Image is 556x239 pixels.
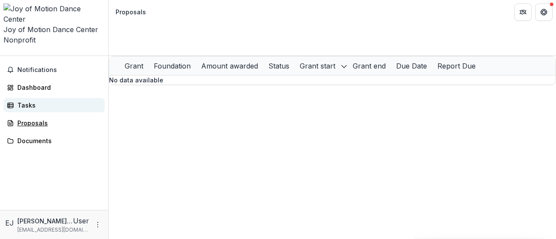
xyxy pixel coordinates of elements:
[432,61,481,71] div: Report Due
[347,56,391,75] div: Grant end
[432,56,481,75] div: Report Due
[3,24,105,35] div: Joy of Motion Dance Center
[149,61,196,71] div: Foundation
[341,63,347,70] svg: sorted descending
[93,219,103,230] button: More
[149,56,196,75] div: Foundation
[391,56,432,75] div: Due Date
[3,134,105,148] a: Documents
[112,6,149,18] nav: breadcrumb
[3,3,105,24] img: Joy of Motion Dance Center
[17,83,98,92] div: Dashboard
[347,61,391,71] div: Grant end
[196,61,263,71] div: Amount awarded
[535,3,553,21] button: Get Help
[3,63,105,77] button: Notifications
[3,36,36,44] span: Nonprofit
[17,101,98,110] div: Tasks
[17,136,98,145] div: Documents
[3,116,105,130] a: Proposals
[17,226,89,234] p: [EMAIL_ADDRESS][DOMAIN_NAME]
[119,56,149,75] div: Grant
[17,216,73,226] p: [PERSON_NAME] [PERSON_NAME]
[263,56,295,75] div: Status
[295,61,341,71] div: Grant start
[116,7,146,16] div: Proposals
[17,66,101,74] span: Notifications
[17,118,98,128] div: Proposals
[5,218,14,228] div: Ebony Vines Jackson
[391,61,432,71] div: Due Date
[295,56,347,75] div: Grant start
[514,3,532,21] button: Partners
[196,56,263,75] div: Amount awarded
[3,98,105,112] a: Tasks
[3,80,105,95] a: Dashboard
[263,61,295,71] div: Status
[109,75,556,85] p: No data available
[73,216,89,226] p: User
[119,61,149,71] div: Grant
